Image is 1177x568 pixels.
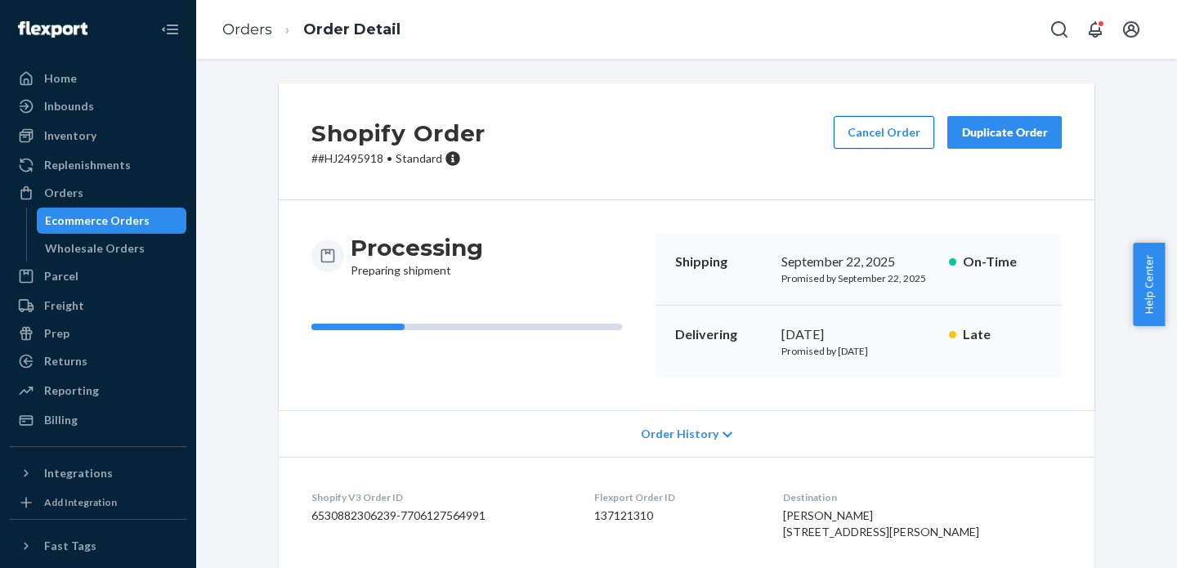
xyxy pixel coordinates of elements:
a: Home [10,65,186,92]
a: Inbounds [10,93,186,119]
div: Inventory [44,127,96,144]
dt: Shopify V3 Order ID [311,490,568,504]
div: September 22, 2025 [781,253,936,271]
div: Inbounds [44,98,94,114]
h3: Processing [351,233,483,262]
div: Add Integration [44,495,117,509]
div: Returns [44,353,87,369]
a: Ecommerce Orders [37,208,187,234]
div: Preparing shipment [351,233,483,279]
button: Integrations [10,460,186,486]
a: Billing [10,407,186,433]
div: Parcel [44,268,78,284]
p: Late [963,325,1042,344]
p: Shipping [675,253,768,271]
div: Orders [44,185,83,201]
a: Reporting [10,378,186,404]
p: On-Time [963,253,1042,271]
a: Orders [10,180,186,206]
a: Parcel [10,263,186,289]
button: Help Center [1133,243,1165,326]
a: Returns [10,348,186,374]
a: Replenishments [10,152,186,178]
span: • [387,151,392,165]
span: [PERSON_NAME] [STREET_ADDRESS][PERSON_NAME] [783,508,979,539]
ol: breadcrumbs [209,6,414,54]
button: Open notifications [1079,13,1112,46]
div: Duplicate Order [961,124,1048,141]
a: Inventory [10,123,186,149]
a: Prep [10,320,186,347]
p: Delivering [675,325,768,344]
dd: 137121310 [594,508,758,524]
div: Ecommerce Orders [45,212,150,229]
p: Promised by [DATE] [781,344,936,358]
div: Prep [44,325,69,342]
button: Open Search Box [1043,13,1076,46]
p: # #HJ2495918 [311,150,486,167]
span: Order History [641,426,718,442]
a: Orders [222,20,272,38]
button: Open account menu [1115,13,1148,46]
div: Wholesale Orders [45,240,145,257]
button: Close Navigation [154,13,186,46]
a: Wholesale Orders [37,235,187,262]
div: Integrations [44,465,113,481]
p: Promised by September 22, 2025 [781,271,936,285]
button: Fast Tags [10,533,186,559]
a: Add Integration [10,493,186,512]
div: Replenishments [44,157,131,173]
button: Cancel Order [834,116,934,149]
div: Freight [44,297,84,314]
span: Standard [396,151,442,165]
div: Reporting [44,382,99,399]
div: Home [44,70,77,87]
div: Billing [44,412,78,428]
a: Freight [10,293,186,319]
img: Flexport logo [18,21,87,38]
a: Order Detail [303,20,401,38]
dd: 6530882306239-7706127564991 [311,508,568,524]
div: Fast Tags [44,538,96,554]
div: [DATE] [781,325,936,344]
button: Duplicate Order [947,116,1062,149]
dt: Flexport Order ID [594,490,758,504]
h2: Shopify Order [311,116,486,150]
dt: Destination [783,490,1062,504]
